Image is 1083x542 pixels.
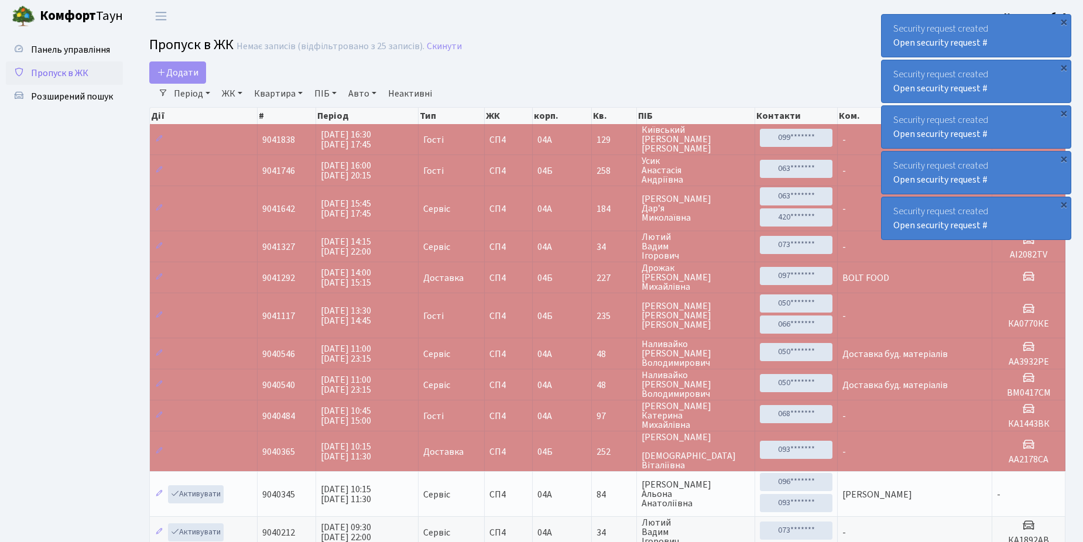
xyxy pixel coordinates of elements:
[597,242,632,252] span: 34
[217,84,247,104] a: ЖК
[1004,10,1069,23] b: Консьєрж б. 4.
[262,310,295,323] span: 9041117
[997,249,1060,260] h5: AI2082TV
[321,235,371,258] span: [DATE] 14:15 [DATE] 22:00
[489,273,527,283] span: СП4
[321,373,371,396] span: [DATE] 11:00 [DATE] 23:15
[423,447,464,457] span: Доставка
[31,43,110,56] span: Панель управління
[597,204,632,214] span: 184
[597,311,632,321] span: 235
[423,204,450,214] span: Сервіс
[1058,16,1070,28] div: ×
[423,411,444,421] span: Гості
[842,488,912,501] span: [PERSON_NAME]
[997,387,1060,399] h5: ВМ0417СМ
[262,203,295,215] span: 9041642
[316,108,419,124] th: Період
[882,15,1071,57] div: Security request created
[637,108,755,124] th: ПІБ
[842,526,846,539] span: -
[423,490,450,499] span: Сервіс
[321,404,371,427] span: [DATE] 10:45 [DATE] 15:00
[262,526,295,539] span: 9040212
[893,219,988,232] a: Open security request #
[31,67,88,80] span: Пропуск в ЖК
[344,84,381,104] a: Авто
[642,232,750,260] span: Лютий Вадим Ігорович
[262,410,295,423] span: 9040484
[489,528,527,537] span: СП4
[597,447,632,457] span: 252
[6,38,123,61] a: Панель управління
[842,310,846,323] span: -
[1004,9,1069,23] a: Консьєрж б. 4.
[537,348,552,361] span: 04А
[882,60,1071,102] div: Security request created
[146,6,176,26] button: Переключити навігацію
[842,133,846,146] span: -
[537,488,552,501] span: 04А
[997,318,1060,330] h5: КА0770КЕ
[258,108,316,124] th: #
[642,371,750,399] span: Наливайко [PERSON_NAME] Володимирович
[997,356,1060,368] h5: АА3932РЕ
[642,301,750,330] span: [PERSON_NAME] [PERSON_NAME] [PERSON_NAME]
[642,194,750,222] span: [PERSON_NAME] Дар’я Миколаївна
[168,485,224,503] a: Активувати
[642,125,750,153] span: Київський [PERSON_NAME] [PERSON_NAME]
[842,203,846,215] span: -
[1058,107,1070,119] div: ×
[842,164,846,177] span: -
[262,133,295,146] span: 9041838
[423,242,450,252] span: Сервіс
[489,380,527,390] span: СП4
[419,108,485,124] th: Тип
[423,135,444,145] span: Гості
[157,66,198,79] span: Додати
[642,433,750,470] span: [PERSON_NAME] [DEMOGRAPHIC_DATA] Віталіївна
[537,164,553,177] span: 04Б
[489,349,527,359] span: СП4
[6,85,123,108] a: Розширений пошук
[893,82,988,95] a: Open security request #
[321,266,371,289] span: [DATE] 14:00 [DATE] 15:15
[262,379,295,392] span: 9040540
[423,273,464,283] span: Доставка
[597,349,632,359] span: 48
[597,380,632,390] span: 48
[427,41,462,52] a: Скинути
[842,272,889,284] span: BOLT FOOD
[149,61,206,84] a: Додати
[262,241,295,253] span: 9041327
[489,204,527,214] span: СП4
[537,379,552,392] span: 04А
[597,135,632,145] span: 129
[882,197,1071,239] div: Security request created
[12,5,35,28] img: logo.png
[592,108,637,124] th: Кв.
[321,483,371,506] span: [DATE] 10:15 [DATE] 11:30
[489,166,527,176] span: СП4
[1058,61,1070,73] div: ×
[537,203,552,215] span: 04А
[321,440,371,463] span: [DATE] 10:15 [DATE] 11:30
[31,90,113,103] span: Розширений пошук
[383,84,437,104] a: Неактивні
[842,379,948,392] span: Доставка буд. матеріалів
[40,6,96,25] b: Комфорт
[149,35,234,55] span: Пропуск в ЖК
[169,84,215,104] a: Період
[423,311,444,321] span: Гості
[842,348,948,361] span: Доставка буд. матеріалів
[262,348,295,361] span: 9040546
[842,410,846,423] span: -
[150,108,258,124] th: Дії
[997,418,1060,430] h5: КА1443ВК
[321,197,371,220] span: [DATE] 15:45 [DATE] 17:45
[838,108,992,124] th: Ком.
[485,108,533,124] th: ЖК
[321,128,371,151] span: [DATE] 16:30 [DATE] 17:45
[237,41,424,52] div: Немає записів (відфільтровано з 25 записів).
[642,156,750,184] span: Усик Анастасія Андріївна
